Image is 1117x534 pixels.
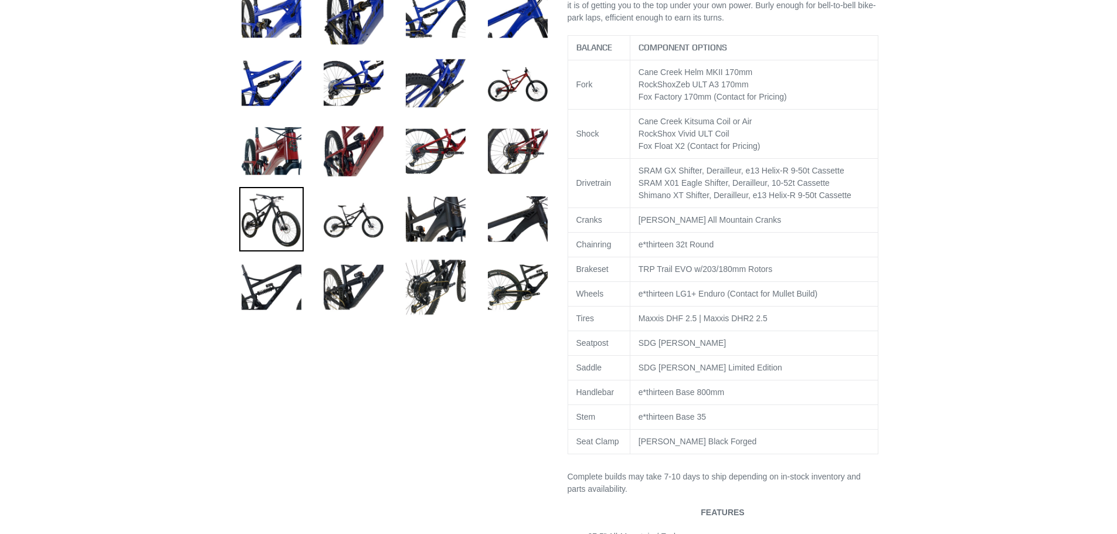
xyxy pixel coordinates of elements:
[568,405,630,430] td: Stem
[239,187,304,251] img: Load image into Gallery viewer, BALANCE - Complete Bike
[568,110,630,159] td: Shock
[639,115,870,152] p: Cane Creek Kitsuma Coil or Air RockShox Vivid ULT Coil Fox Float X2 (Contact for Pricing)
[568,36,630,60] th: BALANCE
[568,60,630,110] td: Fork
[630,159,878,208] td: SRAM GX Shifter, Derailleur, e13 Helix-R 9-50t Cassette SRAM X01 Eagle Shifter, Derailleur, 10-52...
[630,405,878,430] td: e*thirteen Base 35
[639,67,753,77] span: Cane Creek Helm MKII 170mm
[403,51,468,115] img: Load image into Gallery viewer, BALANCE - Complete Bike
[630,331,878,356] td: SDG [PERSON_NAME]
[239,255,304,319] img: Load image into Gallery viewer, BALANCE - Complete Bike
[239,51,304,115] img: Load image into Gallery viewer, BALANCE - Complete Bike
[485,255,550,319] img: Load image into Gallery viewer, BALANCE - Complete Bike
[568,380,630,405] td: Handlebar
[568,282,630,307] td: Wheels
[630,60,878,110] td: RockShox mm Fox Factory 170mm (Contact for Pricing)
[568,257,630,282] td: Brakeset
[568,471,878,495] p: Complete builds may take 7-10 days to ship depending on in-stock inventory and parts availability.
[321,51,386,115] img: Load image into Gallery viewer, BALANCE - Complete Bike
[630,307,878,331] td: Maxxis DHF 2.5 | Maxxis DHR2 2.5
[568,430,630,454] td: Seat Clamp
[403,187,468,251] img: Load image into Gallery viewer, BALANCE - Complete Bike
[485,51,550,115] img: Load image into Gallery viewer, BALANCE - Complete Bike
[630,233,878,257] td: e*thirteen 32t Round
[403,255,468,319] img: Load image into Gallery viewer, BALANCE - Complete Bike
[568,159,630,208] td: Drivetrain
[568,307,630,331] td: Tires
[568,208,630,233] td: Cranks
[239,119,304,183] img: Load image into Gallery viewer, BALANCE - Complete Bike
[630,36,878,60] th: COMPONENT OPTIONS
[630,430,878,454] td: [PERSON_NAME] Black Forged
[630,356,878,380] td: SDG [PERSON_NAME] Limited Edition
[485,119,550,183] img: Load image into Gallery viewer, BALANCE - Complete Bike
[568,356,630,380] td: Saddle
[630,282,878,307] td: e*thirteen LG1+ Enduro (Contact for Mullet Build)
[630,208,878,233] td: [PERSON_NAME] All Mountain Cranks
[630,380,878,405] td: e*thirteen Base 800mm
[321,255,386,319] img: Load image into Gallery viewer, BALANCE - Complete Bike
[321,187,386,251] img: Load image into Gallery viewer, BALANCE - Complete Bike
[630,257,878,282] td: TRP Trail EVO w/203/180mm Rotors
[676,80,735,89] span: Zeb ULT A3 170
[701,508,744,517] b: FEATURES
[568,233,630,257] td: Chainring
[485,187,550,251] img: Load image into Gallery viewer, BALANCE - Complete Bike
[321,119,386,183] img: Load image into Gallery viewer, BALANCE - Complete Bike
[403,119,468,183] img: Load image into Gallery viewer, BALANCE - Complete Bike
[568,331,630,356] td: Seatpost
